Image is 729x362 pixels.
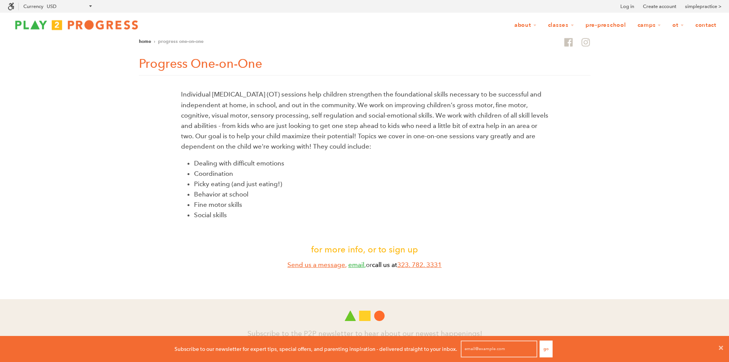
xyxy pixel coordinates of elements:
p: Individual [MEDICAL_DATA] (OT) sessions help children strengthen the foundational skills necessar... [181,89,548,152]
h1: Progress One-on-One [139,55,590,76]
span: , [287,261,347,269]
button: Go [540,341,553,357]
span: › [154,38,155,44]
a: email [348,261,364,269]
li: Behavior at school [194,189,548,200]
p: or [181,260,548,270]
a: OT [667,18,689,33]
li: Dealing with difficult emotions [194,158,548,169]
p: Subscribe to our newsletter for expert tips, special offers, and parenting inspiration - delivere... [175,345,457,353]
label: Currency [23,3,43,9]
li: Coordination [194,169,548,179]
span: for more info, or to sign up [311,244,418,255]
li: Social skills [194,210,548,220]
nav: breadcrumbs [139,38,204,45]
a: simplepractice > [685,3,721,10]
img: Play 2 Progress logo [345,311,385,321]
span: , [348,261,366,269]
a: About [509,18,541,33]
a: Home [139,38,151,44]
a: 323. 782. 3331 [397,261,442,269]
a: Classes [543,18,579,33]
a: Camps [633,18,666,33]
h4: Subscribe to the P2P newsletter to hear about our newest happenings! [139,329,590,340]
a: Send us a message [287,261,345,269]
a: Log in [620,3,634,10]
span: call us at [372,261,397,269]
a: Pre-Preschool [581,18,631,33]
a: Contact [690,18,721,33]
img: Play2Progress logo [8,17,145,33]
li: Picky eating (and just eating!) [194,179,548,189]
li: Fine motor skills [194,200,548,210]
span: Progress One-on-One [158,38,204,44]
a: Create account [643,3,676,10]
input: email@example.com [461,341,537,357]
